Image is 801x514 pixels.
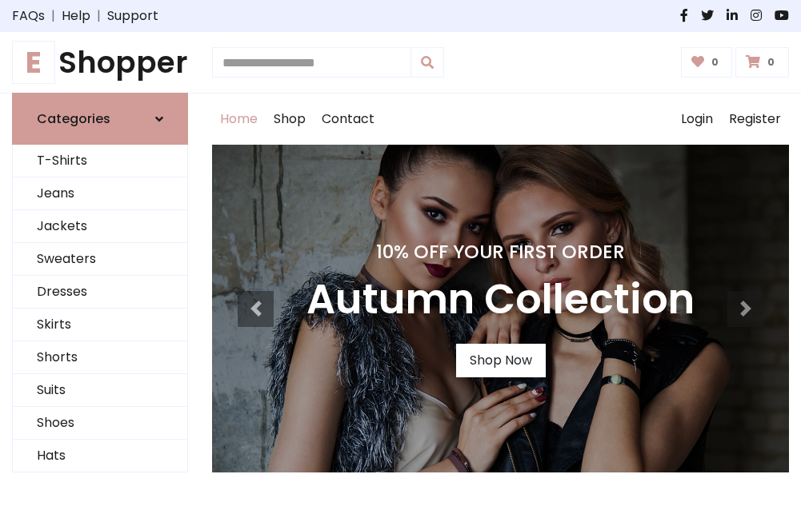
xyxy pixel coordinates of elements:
[90,6,107,26] span: |
[456,344,546,377] a: Shop Now
[12,6,45,26] a: FAQs
[13,374,187,407] a: Suits
[13,309,187,341] a: Skirts
[306,241,695,263] h4: 10% Off Your First Order
[13,407,187,440] a: Shoes
[763,55,779,70] span: 0
[735,47,789,78] a: 0
[314,94,382,145] a: Contact
[721,94,789,145] a: Register
[107,6,158,26] a: Support
[37,111,110,126] h6: Categories
[673,94,721,145] a: Login
[12,41,55,84] span: E
[13,440,187,472] a: Hats
[12,45,188,80] h1: Shopper
[212,94,266,145] a: Home
[13,210,187,243] a: Jackets
[12,45,188,80] a: EShopper
[62,6,90,26] a: Help
[707,55,723,70] span: 0
[13,341,187,374] a: Shorts
[45,6,62,26] span: |
[13,276,187,309] a: Dresses
[266,94,314,145] a: Shop
[13,145,187,177] a: T-Shirts
[681,47,733,78] a: 0
[13,177,187,210] a: Jeans
[12,93,188,145] a: Categories
[13,243,187,276] a: Sweaters
[306,276,695,325] h3: Autumn Collection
